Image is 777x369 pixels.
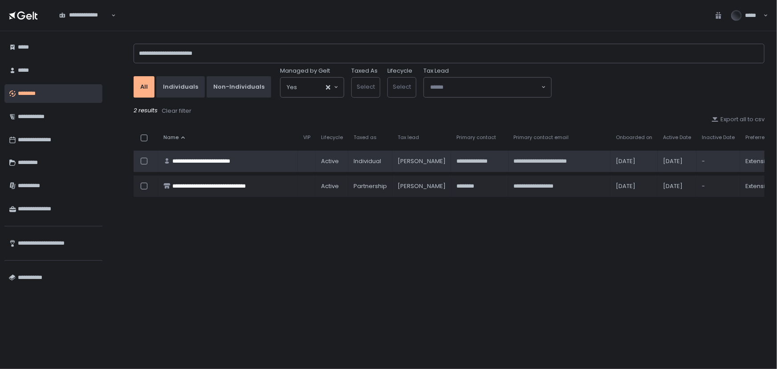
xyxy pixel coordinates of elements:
span: Primary contact email [514,134,569,141]
div: Partnership [354,182,387,190]
div: Search for option [424,78,551,97]
div: - [702,182,735,190]
span: Taxed as [354,134,377,141]
span: Lifecycle [321,134,343,141]
div: [PERSON_NAME] [398,182,446,190]
span: Tax lead [398,134,419,141]
div: [DATE] [616,182,652,190]
div: [PERSON_NAME] [398,157,446,165]
div: Search for option [281,78,344,97]
div: Individuals [163,83,198,91]
span: Managed by Gelt [280,67,330,75]
div: 2 results [134,107,765,115]
button: Clear filter [161,107,192,115]
span: Select [357,82,375,91]
div: [DATE] [663,157,691,165]
input: Search for option [430,83,541,92]
div: Non-Individuals [213,83,264,91]
button: All [134,76,155,98]
div: [DATE] [616,157,652,165]
input: Search for option [59,19,110,28]
div: [DATE] [663,182,691,190]
label: Taxed As [351,67,378,75]
span: Onboarded on [616,134,652,141]
span: VIP [303,134,310,141]
div: Clear filter [162,107,191,115]
span: Name [163,134,179,141]
div: Search for option [53,6,116,25]
label: Lifecycle [387,67,412,75]
div: Individual [354,157,387,165]
button: Individuals [156,76,205,98]
button: Clear Selected [326,85,330,90]
button: Non-Individuals [207,76,271,98]
span: Inactive Date [702,134,735,141]
span: Active Date [663,134,691,141]
div: - [702,157,735,165]
span: Select [393,82,411,91]
button: Export all to csv [712,115,765,123]
span: active [321,157,339,165]
span: Tax Lead [423,67,449,75]
span: Yes [287,83,297,92]
input: Search for option [297,83,325,92]
div: All [140,83,148,91]
span: Primary contact [456,134,496,141]
span: active [321,182,339,190]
